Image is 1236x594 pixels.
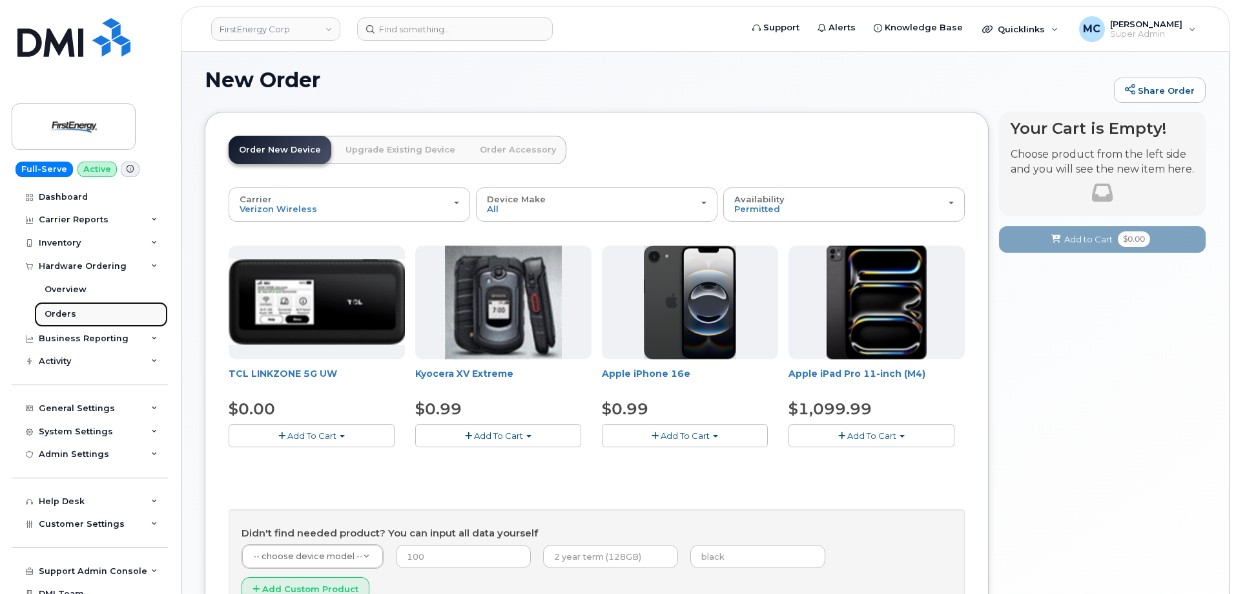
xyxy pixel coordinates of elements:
div: TCL LINKZONE 5G UW [229,367,405,393]
span: $1,099.99 [788,399,872,418]
img: xvextreme.gif [445,246,562,359]
button: Add To Cart [788,424,954,447]
h4: Your Cart is Empty! [1011,120,1194,137]
a: Apple iPhone 16e [602,368,690,379]
input: 100 [396,545,531,568]
a: Share Order [1114,78,1206,103]
div: Kyocera XV Extreme [415,367,592,393]
img: iphone16e.png [644,246,737,359]
input: 2 year term (128GB) [543,545,678,568]
iframe: Messenger Launcher [1180,538,1226,584]
div: Apple iPad Pro 11-inch (M4) [788,367,965,393]
button: Add To Cart [229,424,395,447]
a: TCL LINKZONE 5G UW [229,368,337,379]
button: Add To Cart [602,424,768,447]
a: -- choose device model -- [242,545,383,568]
img: linkzone5g.png [229,259,405,345]
button: Device Make All [476,187,717,221]
span: $0.00 [1118,231,1150,247]
span: Verizon Wireless [240,204,317,214]
a: Order Accessory [469,136,566,164]
a: Kyocera XV Extreme [415,368,513,379]
span: Device Make [487,194,546,204]
a: Order New Device [229,136,331,164]
span: Add To Cart [847,430,896,441]
button: Availability Permitted [723,187,965,221]
button: Add To Cart [415,424,581,447]
span: $0.99 [415,399,462,418]
span: Add To Cart [661,430,710,441]
span: Carrier [240,194,272,204]
span: All [487,204,499,214]
p: Choose product from the left side and you will see the new item here. [1011,147,1194,177]
button: Add to Cart $0.00 [999,226,1206,253]
div: Apple iPhone 16e [602,367,778,393]
span: Add To Cart [474,430,523,441]
span: Availability [734,194,785,204]
span: Add To Cart [287,430,336,441]
h1: New Order [205,69,1107,91]
span: $0.99 [602,399,648,418]
span: Add to Cart [1064,233,1113,246]
span: -- choose device model -- [253,551,363,561]
input: black [690,545,825,568]
a: Upgrade Existing Device [335,136,466,164]
button: Carrier Verizon Wireless [229,187,470,221]
a: Apple iPad Pro 11-inch (M4) [788,368,925,379]
img: ipad_pro_11_m4.png [827,246,927,359]
h4: Didn't find needed product? You can input all data yourself [242,528,952,539]
span: $0.00 [229,399,275,418]
span: Permitted [734,204,780,214]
